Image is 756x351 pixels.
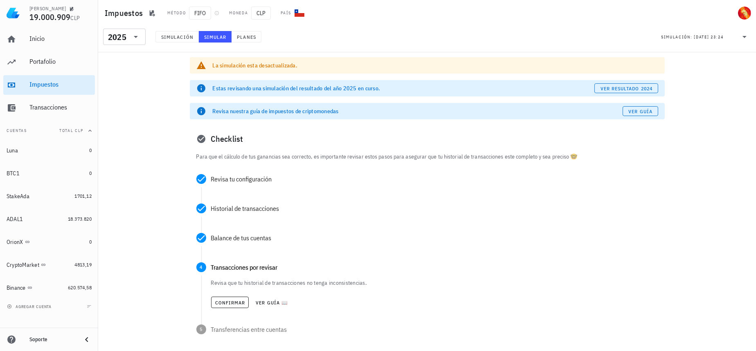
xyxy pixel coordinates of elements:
span: 18.373.820 [68,216,92,222]
span: 0 [89,170,92,176]
div: 2025 [103,29,146,45]
a: Impuestos [3,75,95,95]
a: Transacciones [3,98,95,118]
div: BTC1 [7,170,20,177]
span: Confirmar [215,300,245,306]
span: 620.574,58 [68,284,92,291]
span: 0 [89,147,92,153]
div: Luna [7,147,18,154]
span: Total CLP [59,128,83,133]
div: La simulación esta desactualizada. [213,61,658,69]
span: Simular [204,34,227,40]
span: Ver guía [628,108,652,114]
div: 2025 [108,33,126,41]
div: avatar [738,7,751,20]
a: ADAL1 18.373.820 [3,209,95,229]
img: LedgiFi [7,7,20,20]
div: Inicio [29,35,92,42]
div: Transacciones [29,103,92,111]
span: 4813,19 [74,262,92,268]
span: 1701,12 [74,193,92,199]
span: 19.000.909 [29,11,71,22]
a: Luna 0 [3,141,95,160]
a: StakeAda 1701,12 [3,186,95,206]
div: Revisa nuestra guía de impuestos de criptomonedas [213,107,623,115]
span: 0 [89,239,92,245]
div: Moneda [229,10,248,16]
span: agregar cuenta [9,304,52,309]
div: OrionX [7,239,23,246]
span: Simulación [161,34,193,40]
div: [DATE] 23:24 [694,33,723,41]
div: Revisa tu configuración [211,176,658,182]
div: ADAL1 [7,216,23,223]
button: CuentasTotal CLP [3,121,95,141]
a: Binance 620.574,58 [3,278,95,297]
span: CLP [251,7,271,20]
button: Planes [232,31,261,42]
a: BTC1 0 [3,163,95,183]
button: Simular [199,31,232,42]
button: agregar cuenta [5,302,55,311]
span: 5 [196,324,206,334]
div: Balance de tus cuentas [211,235,658,241]
h1: Impuestos [105,7,146,20]
div: Impuestos [29,80,92,88]
div: CryptoMarket [7,262,39,268]
div: Historial de transacciones [211,205,658,212]
div: Transacciones por revisar [211,264,658,271]
div: Método [167,10,186,16]
a: Inicio [3,29,95,49]
a: OrionX 0 [3,232,95,252]
div: StakeAda [7,193,29,200]
a: Ver guía [623,106,658,116]
div: Checklist [190,126,665,152]
div: [PERSON_NAME] [29,5,66,12]
span: FIFO [189,7,211,20]
span: Planes [236,34,256,40]
div: Simulación:[DATE] 23:24 [656,29,754,45]
button: ver resultado 2024 [594,83,658,93]
div: Simulación: [661,31,694,42]
button: Confirmar [211,297,249,308]
a: Portafolio [3,52,95,72]
div: Estas revisando una simulación del resultado del año 2025 en curso. [213,84,595,92]
p: Revisa que tu historial de transacciones no tenga inconsistencias. [211,279,658,287]
span: Ver guía 📖 [255,300,288,306]
span: ver resultado 2024 [600,85,652,92]
span: 4 [196,262,206,272]
a: CryptoMarket 4813,19 [3,255,95,275]
p: Para que el cálculo de tus ganancias sea correcto, es importante revisar estos pasos para asegura... [196,152,658,161]
div: Binance [7,284,26,291]
div: Soporte [29,336,75,343]
button: Ver guía 📖 [252,297,291,308]
div: CL-icon [295,8,304,18]
div: Transferencias entre cuentas [211,326,658,333]
button: Simulación [155,31,199,42]
div: Portafolio [29,58,92,65]
span: CLP [71,14,80,22]
div: País [281,10,291,16]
